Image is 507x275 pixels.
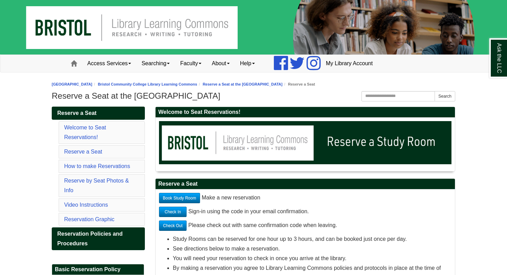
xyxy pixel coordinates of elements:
[175,55,207,72] a: Faculty
[173,234,451,244] li: Study Rooms can be reserved for one hour up to 3 hours, and can be booked just once per day.
[57,231,122,246] span: Reservation Policies and Procedures
[64,216,115,222] a: Reservation Graphic
[159,220,187,231] a: Check Out
[64,163,130,169] a: How to make Reservations
[156,179,455,189] h2: Reserve a Seat
[173,254,451,263] li: You will need your reservation to check in once you arrive at the library.
[64,178,129,193] a: Reserve by Seat Photos & Info
[136,55,175,72] a: Searching
[159,220,451,231] p: Please check out with same confirmation code when leaving.
[52,91,455,101] h1: Reserve a Seat at the [GEOGRAPHIC_DATA]
[82,55,136,72] a: Access Services
[52,227,145,250] a: Reservation Policies and Procedures
[52,107,145,120] a: Reserve a Seat
[159,193,200,203] a: Book Study Room
[159,207,451,217] p: Sign-in using the code in your email confirmation.
[64,125,106,140] a: Welcome to Seat Reservations!
[321,55,378,72] a: My Library Account
[52,81,455,88] nav: breadcrumb
[282,81,315,88] li: Reserve a Seat
[52,82,92,86] a: [GEOGRAPHIC_DATA]
[235,55,260,72] a: Help
[98,82,197,86] a: Bristol Community College Library Learning Commons
[435,91,455,101] button: Search
[159,193,451,203] p: Make a new reservation
[52,264,144,275] h2: Basic Reservation Policy
[64,202,108,208] a: Video Instructions
[159,207,187,217] a: Check In
[203,82,282,86] a: Reserve a Seat at the [GEOGRAPHIC_DATA]
[64,149,102,155] a: Reserve a Seat
[57,110,97,116] span: Reserve a Seat
[207,55,235,72] a: About
[156,107,455,118] h2: Welcome to Seat Reservations!
[173,244,451,254] li: See directions below to make a reservation.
